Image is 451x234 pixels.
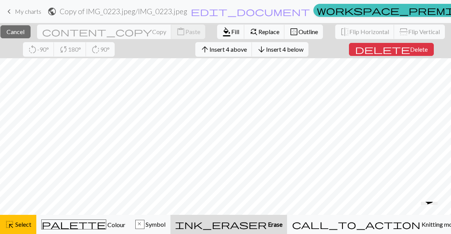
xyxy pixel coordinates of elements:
[266,46,303,53] span: Insert 4 below
[0,25,31,38] button: Cancel
[398,27,409,36] span: flip
[59,44,68,55] span: sync
[410,46,428,53] span: Delete
[349,28,389,35] span: Flip Horizontal
[195,42,252,57] button: Insert 4 above
[244,25,285,39] button: Replace
[257,44,266,55] span: arrow_downward
[249,26,258,37] span: find_replace
[130,215,170,234] button: x Symbol
[37,46,49,53] span: -90°
[340,26,349,37] span: flip
[299,28,318,35] span: Outline
[47,6,57,17] span: public
[289,26,299,37] span: border_outer
[15,8,41,15] span: My charts
[258,28,279,35] span: Replace
[209,46,247,53] span: Insert 4 above
[42,219,106,230] span: palette
[14,221,31,228] span: Select
[231,28,239,35] span: Fill
[355,44,410,55] span: delete
[222,26,231,37] span: format_color_fill
[60,7,187,16] h2: Copy of IMG_0223.jpeg / IMG_0223.jpeg
[136,220,144,229] div: x
[23,42,54,57] button: -90°
[292,219,420,230] span: call_to_action
[6,28,24,35] span: Cancel
[349,43,434,56] button: Delete
[37,25,172,39] button: Copy
[175,219,267,230] span: ink_eraser
[144,221,165,228] span: Symbol
[100,46,110,53] span: 90°
[42,26,152,37] span: content_copy
[191,6,310,17] span: edit_document
[5,219,14,230] span: highlight_alt
[28,44,37,55] span: rotate_left
[5,6,14,17] span: keyboard_arrow_left
[284,25,323,39] button: Outline
[252,42,308,57] button: Insert 4 below
[170,215,287,234] button: Erase
[408,28,440,35] span: Flip Vertical
[394,25,445,39] button: Flip Vertical
[217,25,245,39] button: Fill
[106,221,125,228] span: Colour
[5,5,41,18] a: My charts
[54,42,86,57] button: 180°
[68,46,81,53] span: 180°
[200,44,209,55] span: arrow_upward
[418,202,443,226] iframe: chat widget
[91,44,100,55] span: rotate_right
[152,28,166,35] span: Copy
[36,215,130,234] button: Colour
[267,221,282,228] span: Erase
[335,25,394,39] button: Flip Horizontal
[86,42,115,57] button: 90°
